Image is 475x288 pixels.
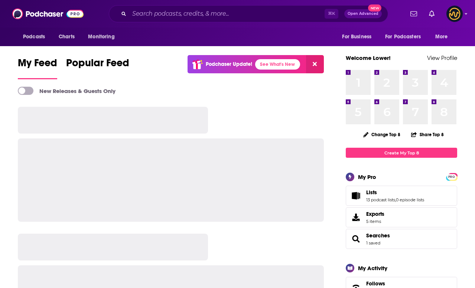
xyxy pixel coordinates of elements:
[346,229,457,249] span: Searches
[206,61,252,67] p: Podchaser Update!
[337,30,381,44] button: open menu
[18,57,57,74] span: My Feed
[344,9,382,18] button: Open AdvancedNew
[23,32,45,42] span: Podcasts
[346,54,391,61] a: Welcome Lower!
[66,57,129,74] span: Popular Feed
[366,280,433,287] a: Follows
[18,30,55,44] button: open menu
[12,7,84,21] img: Podchaser - Follow, Share and Rate Podcasts
[426,7,437,20] a: Show notifications dropdown
[366,280,385,287] span: Follows
[396,197,424,202] a: 0 episode lists
[348,12,378,16] span: Open Advanced
[325,9,338,19] span: ⌘ K
[109,5,388,22] div: Search podcasts, credits, & more...
[88,32,114,42] span: Monitoring
[395,197,396,202] span: ,
[411,127,444,142] button: Share Top 8
[366,211,384,217] span: Exports
[368,4,381,12] span: New
[446,6,463,22] img: User Profile
[358,265,387,272] div: My Activity
[359,130,405,139] button: Change Top 8
[447,174,456,180] span: PRO
[348,234,363,244] a: Searches
[366,240,380,246] a: 1 saved
[427,54,457,61] a: View Profile
[366,232,390,239] a: Searches
[18,87,116,95] a: New Releases & Guests Only
[435,32,448,42] span: More
[348,212,363,223] span: Exports
[446,6,463,22] span: Logged in as LowerStreet
[446,6,463,22] button: Show profile menu
[366,197,395,202] a: 13 podcast lists
[346,186,457,206] span: Lists
[59,32,75,42] span: Charts
[346,148,457,158] a: Create My Top 8
[380,30,432,44] button: open menu
[129,8,325,20] input: Search podcasts, credits, & more...
[447,174,456,179] a: PRO
[83,30,124,44] button: open menu
[366,189,424,196] a: Lists
[366,189,377,196] span: Lists
[18,57,57,79] a: My Feed
[430,30,457,44] button: open menu
[346,207,457,227] a: Exports
[385,32,421,42] span: For Podcasters
[358,173,376,180] div: My Pro
[407,7,420,20] a: Show notifications dropdown
[348,191,363,201] a: Lists
[66,57,129,79] a: Popular Feed
[255,59,300,70] a: See What's New
[342,32,371,42] span: For Business
[54,30,79,44] a: Charts
[366,219,384,224] span: 5 items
